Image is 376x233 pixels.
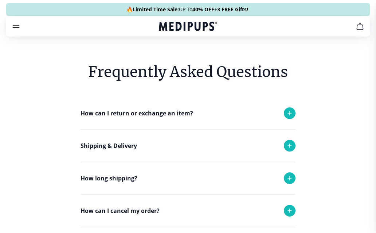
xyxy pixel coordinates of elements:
[159,21,217,33] a: Medipups
[81,61,295,83] h6: Frequently Asked Questions
[81,109,193,118] p: How can I return or exchange an item?
[126,6,248,13] span: 🔥 UP To +
[81,194,295,224] div: Each order takes 1-2 business days to be delivered.
[12,22,20,31] button: burger-menu
[81,206,160,215] p: How can I cancel my order?
[81,174,137,183] p: How long shipping?
[351,18,369,35] button: cart
[81,141,137,150] p: Shipping & Delivery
